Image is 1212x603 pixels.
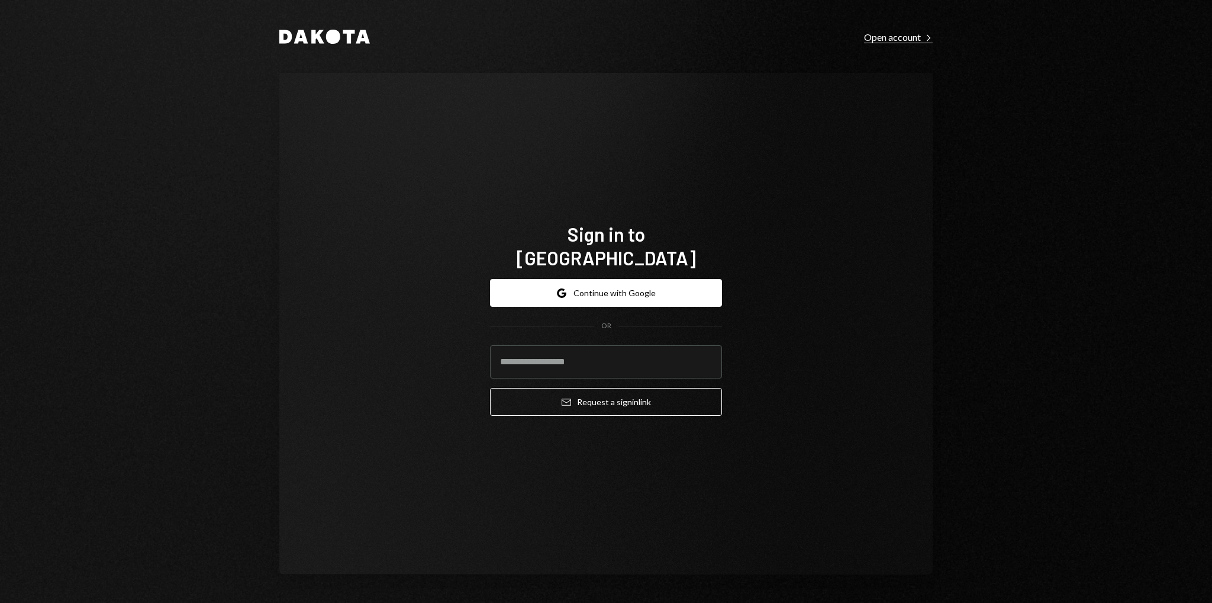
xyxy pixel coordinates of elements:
a: Open account [864,30,933,43]
button: Continue with Google [490,279,722,307]
div: OR [601,321,611,331]
button: Request a signinlink [490,388,722,416]
h1: Sign in to [GEOGRAPHIC_DATA] [490,222,722,270]
div: Open account [864,31,933,43]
